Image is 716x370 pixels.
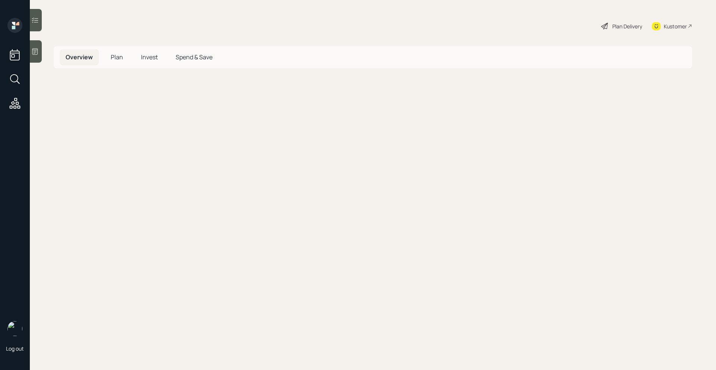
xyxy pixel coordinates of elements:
[66,53,93,61] span: Overview
[111,53,123,61] span: Plan
[612,22,642,30] div: Plan Delivery
[176,53,213,61] span: Spend & Save
[141,53,158,61] span: Invest
[664,22,687,30] div: Kustomer
[6,345,24,352] div: Log out
[7,321,22,336] img: michael-russo-headshot.png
